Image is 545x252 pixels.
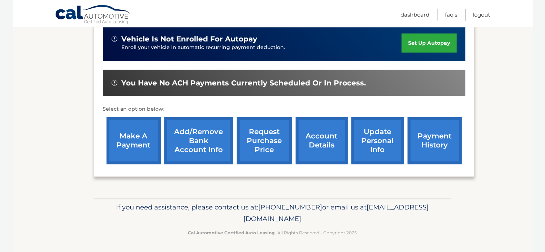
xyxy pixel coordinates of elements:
a: Add/Remove bank account info [164,117,233,164]
a: FAQ's [445,9,458,21]
a: request purchase price [237,117,292,164]
strong: Cal Automotive Certified Auto Leasing [188,230,275,235]
img: alert-white.svg [112,36,117,42]
p: If you need assistance, please contact us at: or email us at [99,202,447,225]
span: You have no ACH payments currently scheduled or in process. [122,79,366,88]
p: Enroll your vehicle in automatic recurring payment deduction. [122,44,402,52]
a: set up autopay [402,34,457,53]
a: account details [296,117,348,164]
img: alert-white.svg [112,80,117,86]
span: vehicle is not enrolled for autopay [122,35,258,44]
span: [PHONE_NUMBER] [259,203,323,211]
a: Logout [473,9,490,21]
p: Select an option below: [103,105,466,114]
a: make a payment [107,117,161,164]
a: payment history [408,117,462,164]
a: Dashboard [401,9,430,21]
a: update personal info [351,117,404,164]
p: - All Rights Reserved - Copyright 2025 [99,229,447,236]
a: Cal Automotive [55,5,131,26]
